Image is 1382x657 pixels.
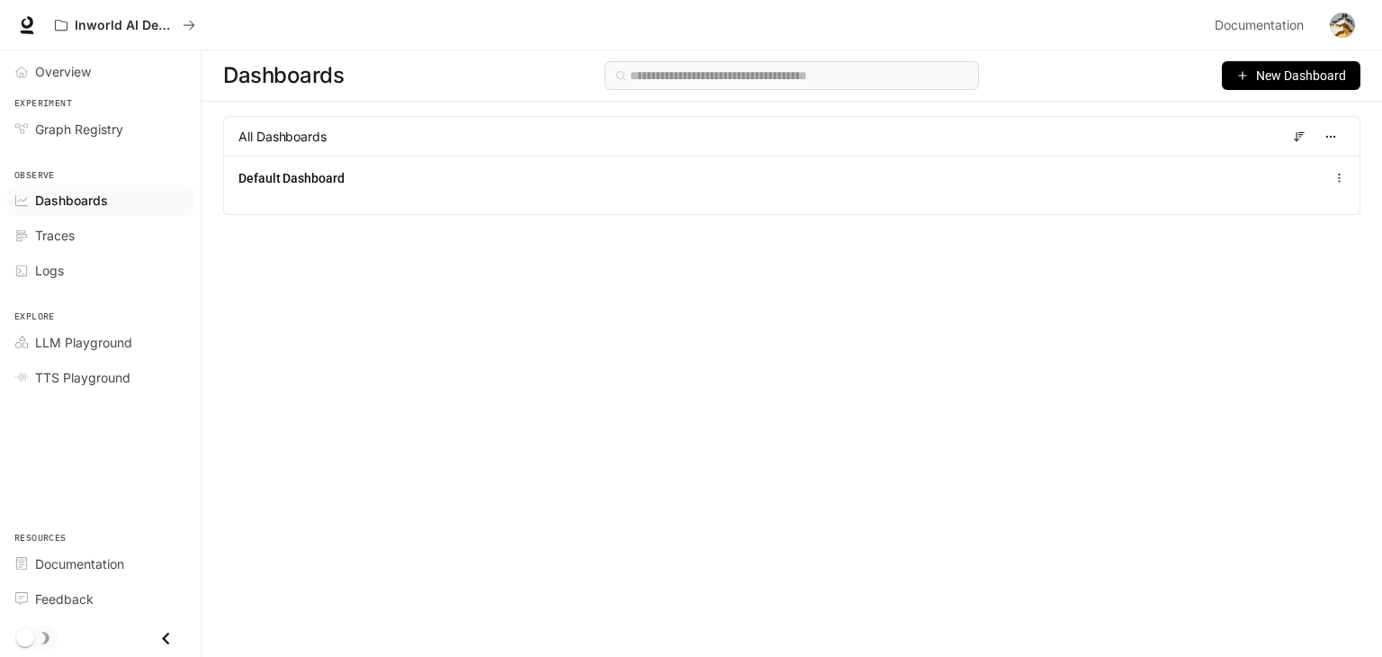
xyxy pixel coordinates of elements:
a: Documentation [7,548,193,580]
a: Documentation [1207,7,1317,43]
a: Overview [7,56,193,87]
span: Documentation [1215,14,1304,37]
button: New Dashboard [1222,61,1360,90]
span: All Dashboards [238,128,327,146]
span: Feedback [35,589,94,608]
span: Documentation [35,554,124,573]
a: Logs [7,255,193,286]
a: Graph Registry [7,113,193,145]
span: Overview [35,62,91,81]
span: LLM Playground [35,333,132,352]
a: Feedback [7,583,193,615]
span: Graph Registry [35,120,123,139]
span: Traces [35,226,75,245]
button: User avatar [1324,7,1360,43]
span: Dashboards [35,191,108,210]
a: Default Dashboard [238,169,345,187]
button: Close drawer [146,620,186,657]
span: Dashboards [223,58,344,94]
a: LLM Playground [7,327,193,358]
img: User avatar [1330,13,1355,38]
span: New Dashboard [1256,66,1346,85]
span: TTS Playground [35,368,130,387]
p: Inworld AI Demos [75,18,175,33]
span: Dark mode toggle [16,627,34,647]
a: Dashboards [7,184,193,216]
span: Logs [35,261,64,280]
a: TTS Playground [7,362,193,393]
button: All workspaces [47,7,203,43]
a: Traces [7,220,193,251]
